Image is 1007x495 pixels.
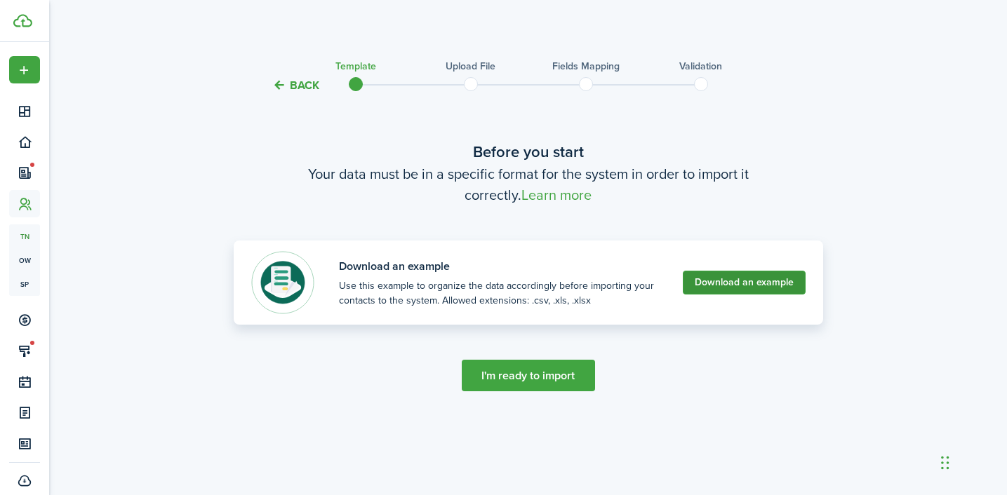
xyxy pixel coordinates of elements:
wizard-step-header-title: Before you start [234,140,823,163]
a: Download an example [683,271,806,294]
a: Learn more [521,187,592,203]
import-template-banner-description: Use this example to organize the data accordingly before importing your contacts to the system. A... [339,278,658,308]
h3: Validation [679,59,722,74]
div: Drag [941,442,949,484]
iframe: Chat Widget [937,428,1007,495]
h3: Upload file [446,59,495,74]
banner-title: Download an example [339,258,658,275]
a: tn [9,224,40,248]
img: File template [251,251,314,314]
a: ow [9,248,40,272]
wizard-step-header-description: Your data must be in a specific format for the system in order to import it correctly. [234,163,823,205]
a: sp [9,272,40,296]
button: Open menu [9,56,40,83]
button: I'm ready to import [462,360,595,391]
button: Back [272,78,319,93]
img: TenantCloud [13,14,32,27]
h3: Template [335,59,376,74]
h3: Fields mapping [552,59,620,74]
